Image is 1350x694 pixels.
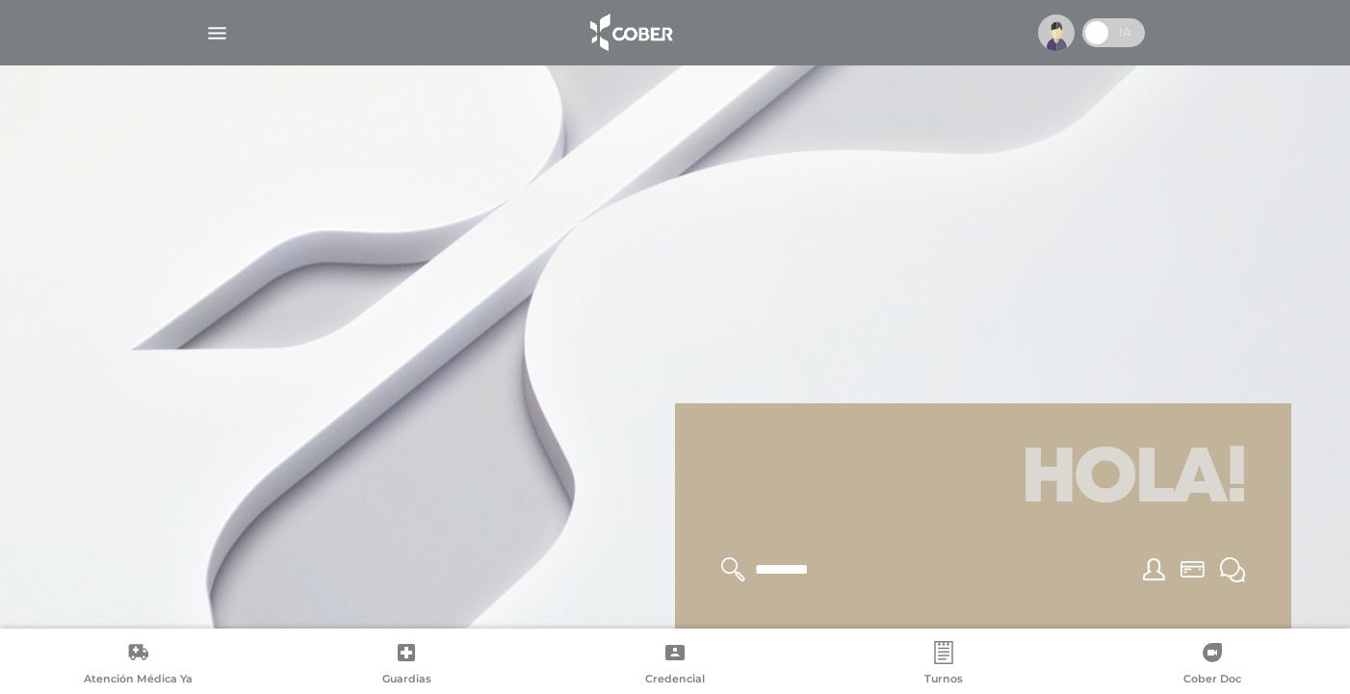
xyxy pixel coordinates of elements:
[4,641,273,690] a: Atención Médica Ya
[698,426,1268,534] h1: Hola!
[84,672,193,689] span: Atención Médica Ya
[1038,14,1075,51] img: profile-placeholder.svg
[205,21,229,45] img: Cober_menu-lines-white.svg
[645,672,705,689] span: Credencial
[924,672,963,689] span: Turnos
[1183,672,1241,689] span: Cober Doc
[1077,641,1346,690] a: Cober Doc
[382,672,431,689] span: Guardias
[541,641,810,690] a: Credencial
[580,10,681,56] img: logo_cober_home-white.png
[273,641,541,690] a: Guardias
[809,641,1077,690] a: Turnos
